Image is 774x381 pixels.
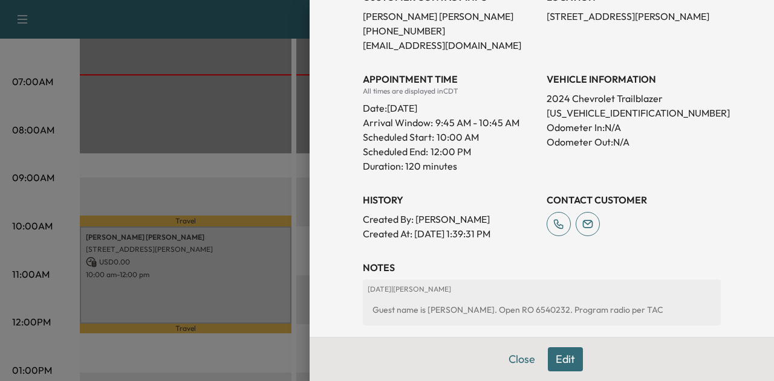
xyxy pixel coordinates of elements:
h3: CONTACT CUSTOMER [547,193,721,207]
p: Odometer Out: N/A [547,135,721,149]
p: Scheduled Start: [363,130,434,144]
p: Scheduled End: [363,144,428,159]
div: Date: [DATE] [363,96,537,115]
p: Odometer In: N/A [547,120,721,135]
p: [PERSON_NAME] [PERSON_NAME] [363,9,537,24]
div: All times are displayed in CDT [363,86,537,96]
p: 10:00 AM [437,130,479,144]
p: 2024 Chevrolet Trailblazer [547,91,721,106]
p: Arrival Window: [363,115,537,130]
button: Close [501,347,543,371]
h3: NOTES [363,260,721,275]
h3: APPOINTMENT TIME [363,72,537,86]
div: Guest name is [PERSON_NAME]. Open RO 6540232. Program radio per TAC [368,299,716,321]
p: [PHONE_NUMBER] [363,24,537,38]
p: Duration: 120 minutes [363,159,537,173]
p: [US_VEHICLE_IDENTIFICATION_NUMBER] [547,106,721,120]
p: Created At : [DATE] 1:39:31 PM [363,226,537,241]
p: 12:00 PM [431,144,471,159]
span: 9:45 AM - 10:45 AM [435,115,519,130]
p: Created By : [PERSON_NAME] [363,212,537,226]
p: [STREET_ADDRESS][PERSON_NAME] [547,9,721,24]
h3: VEHICLE INFORMATION [547,72,721,86]
p: [EMAIL_ADDRESS][DOMAIN_NAME] [363,38,537,53]
p: [DATE] | [PERSON_NAME] [368,284,716,294]
h3: History [363,193,537,207]
button: Edit [548,347,583,371]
